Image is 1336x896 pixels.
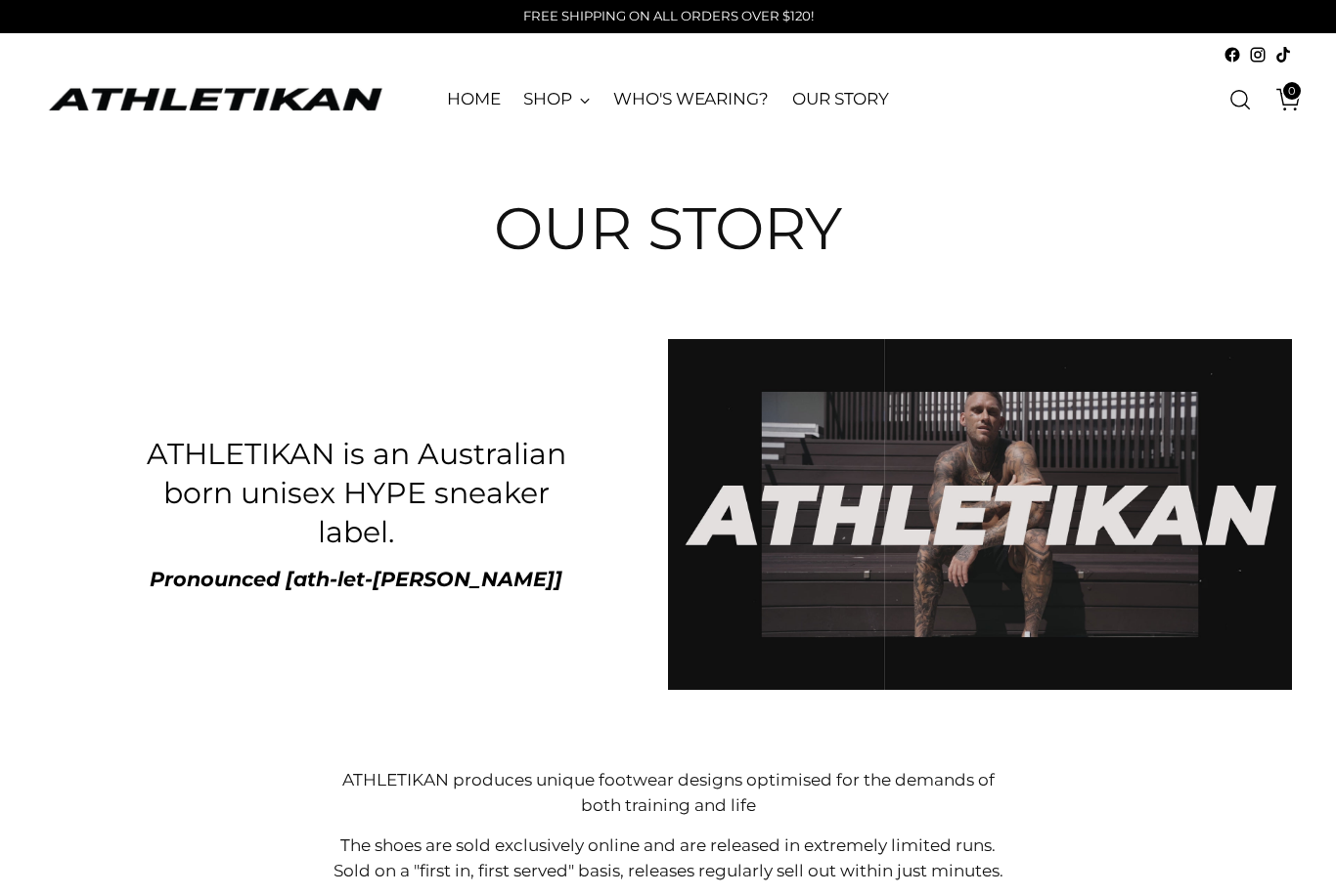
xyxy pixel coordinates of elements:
[150,567,562,591] strong: Pronounced [ath-let-[PERSON_NAME]]
[1283,82,1301,100] span: 0
[1262,80,1301,119] a: Open cart modal
[792,78,889,121] a: OUR STORY
[131,435,580,552] h3: ATHLETIKAN is an Australian born unisex HYPE sneaker label.
[326,833,1010,883] p: The shoes are sold exclusively online and are released in extremely limited runs. Sold on a "firs...
[44,84,386,114] a: ATHLETIKAN
[447,78,501,121] a: HOME
[326,768,1010,818] p: ATHLETIKAN produces unique footwear designs optimised for the demands of both training and life
[1221,80,1260,119] a: Open search modal
[523,7,814,26] p: FREE SHIPPING ON ALL ORDERS OVER $120!
[523,78,590,121] a: SHOP
[613,78,769,121] a: WHO'S WEARING?
[494,196,842,261] h1: OUR STORY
